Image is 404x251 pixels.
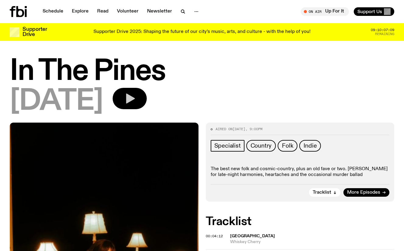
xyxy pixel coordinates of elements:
a: Explore [68,7,92,16]
span: 09:10:07:09 [371,28,394,32]
a: Folk [278,140,297,152]
span: , 9:00pm [245,127,262,131]
span: [GEOGRAPHIC_DATA] [230,234,275,238]
a: Indie [299,140,321,152]
a: Specialist [211,140,244,152]
span: Aired on [216,127,233,131]
span: Whiskey Cherry [230,239,395,245]
a: More Episodes [343,188,389,197]
span: Indie [304,142,317,149]
a: Schedule [39,7,67,16]
span: [DATE] [10,88,103,115]
span: 00:04:12 [206,234,223,238]
button: On AirUp For It [301,7,349,16]
span: [DATE] [233,127,245,131]
a: Country [246,140,276,152]
a: Read [93,7,112,16]
button: Tracklist [309,188,340,197]
p: Supporter Drive 2025: Shaping the future of our city’s music, arts, and culture - with the help o... [93,29,311,35]
span: Tracklist [313,190,331,195]
span: Remaining [375,32,394,36]
span: Specialist [214,142,241,149]
p: The best new folk and cosmic-country, plus an old fave or two. [PERSON_NAME] for late-night harmo... [211,166,390,178]
h1: In The Pines [10,58,394,85]
button: Support Us [354,7,394,16]
span: Folk [282,142,293,149]
h3: Supporter Drive [23,27,47,37]
span: Support Us [357,9,382,14]
h2: Tracklist [206,216,395,227]
a: Volunteer [113,7,142,16]
span: Country [251,142,272,149]
button: 00:04:12 [206,235,223,238]
a: Newsletter [143,7,176,16]
span: More Episodes [347,190,380,195]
